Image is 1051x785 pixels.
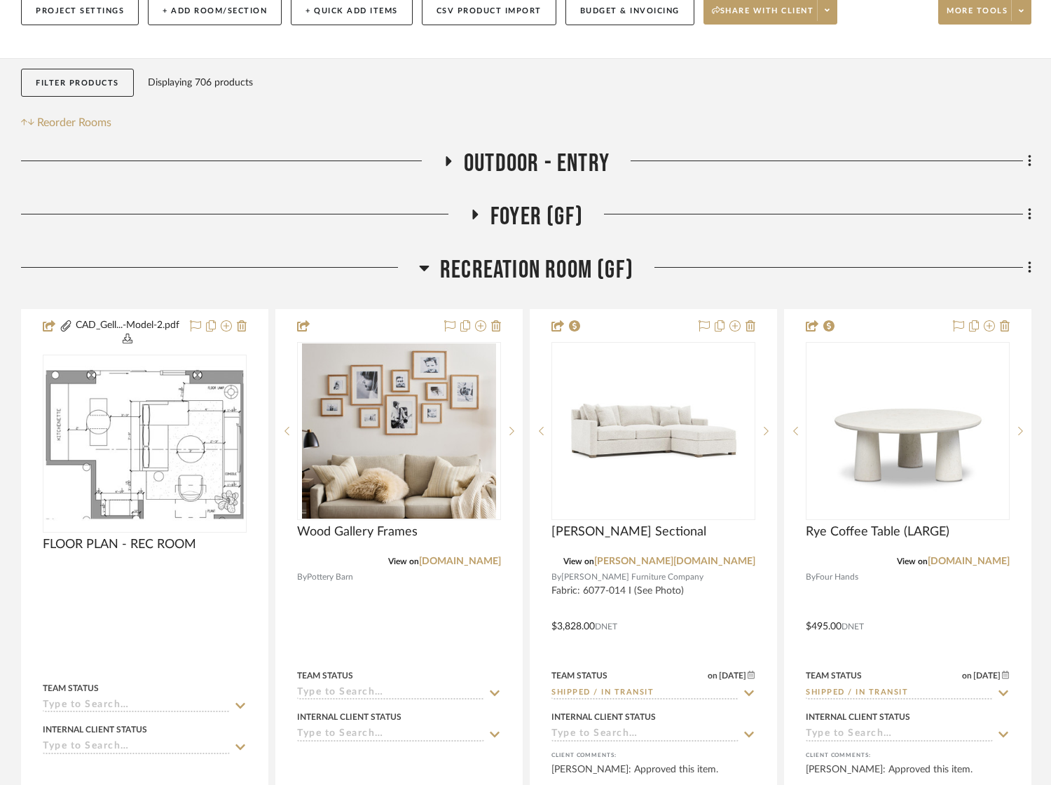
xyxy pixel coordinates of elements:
span: Wood Gallery Frames [297,524,418,540]
div: Team Status [43,682,99,695]
input: Type to Search… [43,699,230,713]
span: Rye Coffee Table (LARGE) [806,524,949,540]
div: Internal Client Status [297,711,401,723]
span: Reorder Rooms [37,114,111,131]
span: By [297,571,307,584]
span: [DATE] [972,671,1002,681]
span: FLOOR PLAN - REC ROOM [43,537,196,552]
span: By [806,571,816,584]
span: Recreation Room (GF) [440,255,633,285]
span: By [551,571,561,584]
button: Filter Products [21,69,134,97]
span: [PERSON_NAME] Sectional [551,524,706,540]
span: More tools [947,6,1008,27]
span: Foyer (GF) [490,202,583,232]
span: View on [388,557,419,566]
div: Team Status [551,669,607,682]
div: 0 [298,343,500,519]
div: Internal Client Status [806,711,910,723]
img: Wood Gallery Frames [302,343,497,519]
span: Outdoor - Entry [464,149,610,179]
img: Kelsey Fabric Sectional [566,343,741,519]
img: FLOOR PLAN - REC ROOM [44,366,245,521]
a: [PERSON_NAME][DOMAIN_NAME] [594,557,755,566]
span: [PERSON_NAME] Furniture Company [561,571,703,584]
input: Type to Search… [43,741,230,754]
span: View on [897,557,928,566]
div: Displaying 706 products [148,69,253,97]
img: Rye Coffee Table (LARGE) [820,343,996,519]
a: [DOMAIN_NAME] [419,557,501,566]
div: Internal Client Status [551,711,656,723]
div: Team Status [297,669,353,682]
input: Type to Search… [806,687,993,700]
button: Reorder Rooms [21,114,111,131]
span: Four Hands [816,571,858,584]
a: [DOMAIN_NAME] [928,557,1010,566]
div: Internal Client Status [43,723,147,736]
div: Team Status [806,669,862,682]
span: on [708,671,717,680]
span: on [962,671,972,680]
input: Type to Search… [806,728,993,742]
span: View on [563,557,594,566]
input: Type to Search… [297,728,484,742]
span: Share with client [712,6,814,27]
span: Pottery Barn [307,571,353,584]
input: Type to Search… [551,728,739,742]
button: CAD_Gell...-Model-2.pdf [73,318,181,348]
span: [DATE] [717,671,748,681]
input: Type to Search… [551,687,739,700]
input: Type to Search… [297,687,484,700]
